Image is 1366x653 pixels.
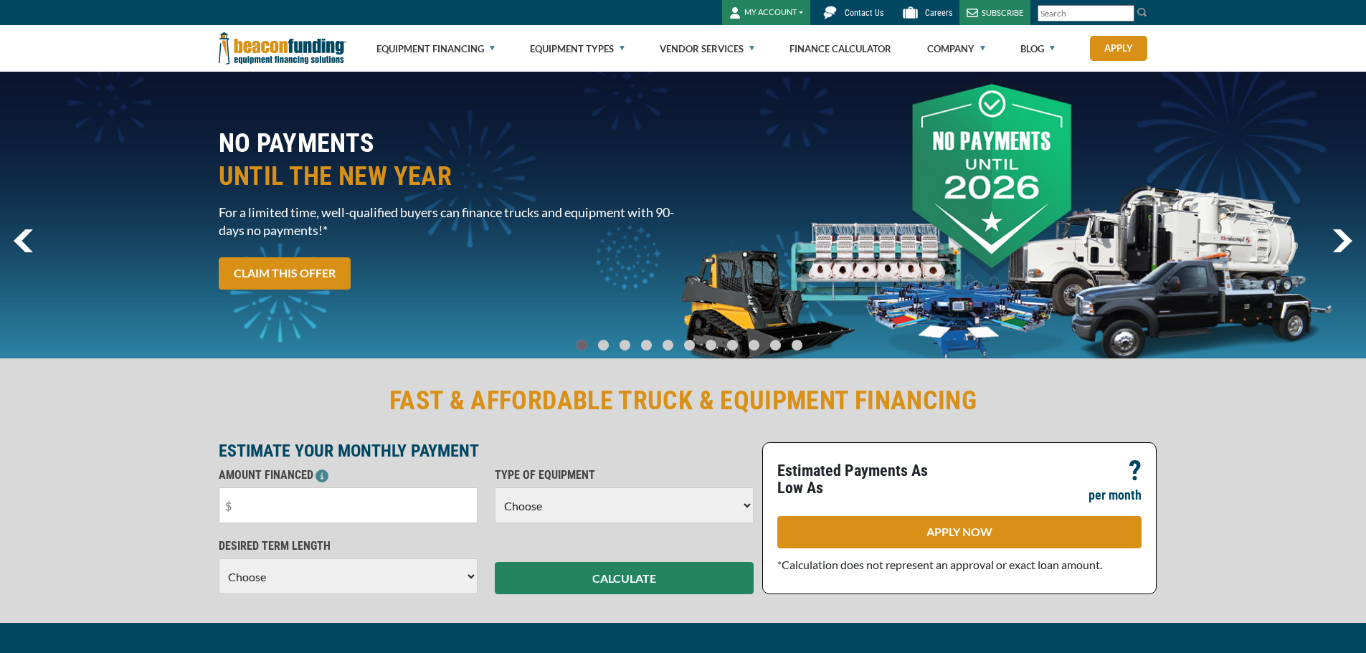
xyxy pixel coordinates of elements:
[1020,26,1055,72] a: Blog
[724,339,741,351] a: Go To Slide 7
[530,26,625,72] a: Equipment Types
[1137,6,1148,18] img: Search
[702,339,719,351] a: Go To Slide 6
[1119,8,1131,19] a: Clear search text
[219,467,478,484] p: AMOUNT FINANCED
[788,339,806,351] a: Go To Slide 10
[1332,229,1352,252] img: Right Navigator
[1090,36,1147,61] a: Apply
[745,339,762,351] a: Go To Slide 8
[767,339,784,351] a: Go To Slide 9
[1088,487,1142,504] p: per month
[659,339,676,351] a: Go To Slide 4
[660,26,754,72] a: Vendor Services
[1038,5,1134,22] input: Search
[845,8,883,18] span: Contact Us
[789,26,891,72] a: Finance Calculator
[219,442,754,459] p: ESTIMATE YOUR MONTHLY PAYMENT
[777,558,1102,571] span: *Calculation does not represent an approval or exact loan amount.
[495,467,754,484] p: TYPE OF EQUIPMENT
[637,339,655,351] a: Go To Slide 3
[219,25,346,72] img: Beacon Funding Corporation logo
[219,127,675,193] h2: NO PAYMENTS
[219,487,478,523] input: $
[777,462,951,497] p: Estimated Payments As Low As
[219,204,675,239] span: For a limited time, well-qualified buyers can finance trucks and equipment with 90-days no paymen...
[219,257,351,290] a: CLAIM THIS OFFER
[1129,462,1142,480] p: ?
[927,26,985,72] a: Company
[219,538,478,555] p: DESIRED TERM LENGTH
[573,339,590,351] a: Go To Slide 0
[594,339,612,351] a: Go To Slide 1
[1332,229,1352,252] a: next
[925,8,952,18] span: Careers
[680,339,698,351] a: Go To Slide 5
[14,229,33,252] a: previous
[219,160,675,193] span: UNTIL THE NEW YEAR
[376,26,495,72] a: Equipment Financing
[14,229,33,252] img: Left Navigator
[495,562,754,594] button: CALCULATE
[616,339,633,351] a: Go To Slide 2
[219,384,1148,417] h2: FAST & AFFORDABLE TRUCK & EQUIPMENT FINANCING
[777,516,1142,548] a: APPLY NOW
